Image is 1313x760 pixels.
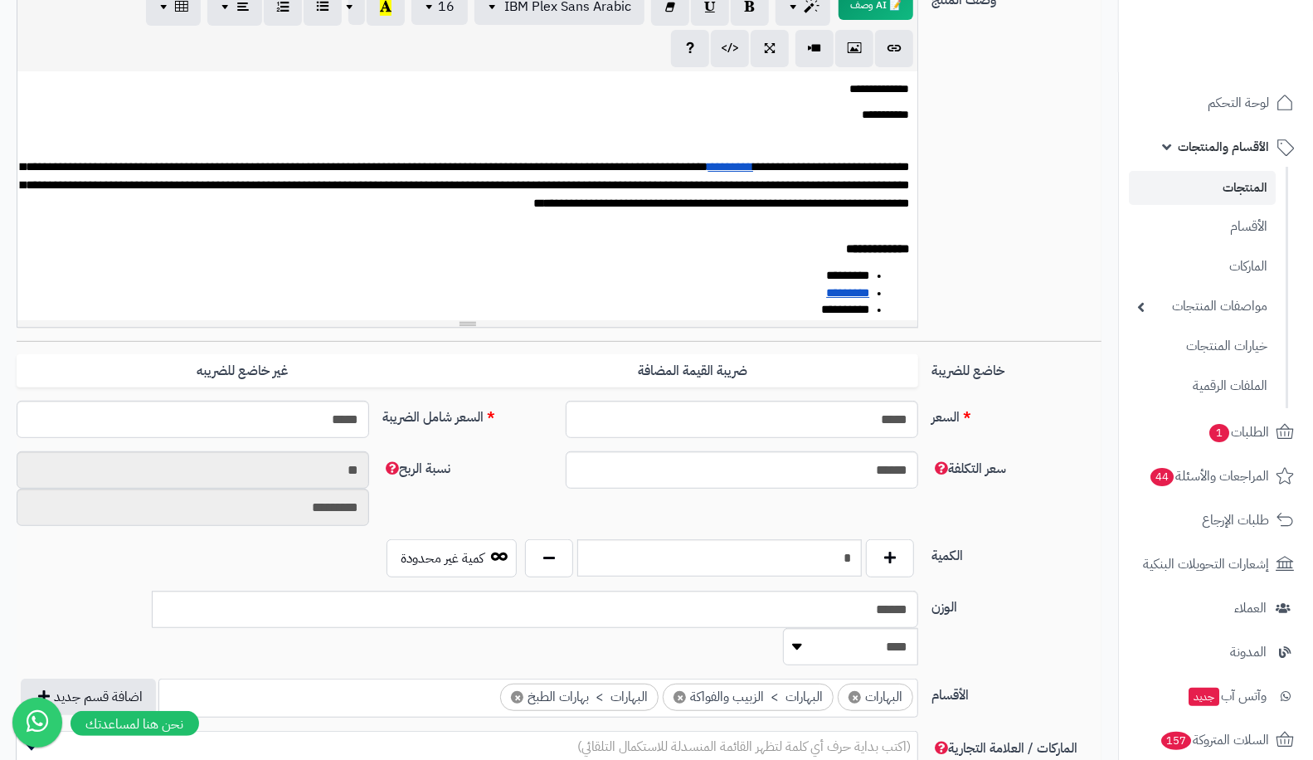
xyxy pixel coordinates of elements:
span: الأقسام والمنتجات [1178,135,1269,158]
a: الماركات [1129,249,1276,285]
span: × [674,691,686,704]
a: المراجعات والأسئلة44 [1129,456,1303,496]
span: وآتس آب [1187,684,1267,708]
button: اضافة قسم جديد [21,679,156,715]
a: لوحة التحكم [1129,83,1303,123]
span: طلبات الإرجاع [1202,509,1269,532]
a: طلبات الإرجاع [1129,500,1303,540]
span: إشعارات التحويلات البنكية [1143,553,1269,576]
span: جديد [1189,688,1219,706]
a: المنتجات [1129,171,1276,205]
span: (اكتب بداية حرف أي كلمة لتظهر القائمة المنسدلة للاستكمال التلقائي) [577,737,911,757]
label: الكمية [925,539,1108,566]
a: السلات المتروكة157 [1129,720,1303,760]
li: البهارات > الزبيب والفواكة [663,684,834,711]
label: الأقسام [925,679,1108,705]
label: الوزن [925,591,1108,617]
span: × [849,691,861,704]
a: خيارات المنتجات [1129,329,1276,364]
a: المدونة [1129,632,1303,672]
a: وآتس آبجديد [1129,676,1303,716]
span: × [511,691,523,704]
span: الطلبات [1208,421,1269,444]
span: نسبة الربح [382,459,450,479]
label: ضريبة القيمة المضافة [468,354,919,388]
span: السلات المتروكة [1160,728,1269,752]
span: 157 [1161,732,1191,750]
span: سعر التكلفة [931,459,1006,479]
label: غير خاضع للضريبه [17,354,468,388]
li: البهارات [838,684,913,711]
label: خاضع للضريبة [925,354,1108,381]
a: الطلبات1 [1129,412,1303,452]
a: الملفات الرقمية [1129,368,1276,404]
a: الأقسام [1129,209,1276,245]
span: المراجعات والأسئلة [1149,465,1269,488]
a: إشعارات التحويلات البنكية [1129,544,1303,584]
span: العملاء [1234,597,1267,620]
a: مواصفات المنتجات [1129,289,1276,324]
span: لوحة التحكم [1208,91,1269,114]
span: الماركات / العلامة التجارية [931,738,1077,758]
a: العملاء [1129,588,1303,628]
span: 1 [1209,424,1229,442]
span: 44 [1150,468,1174,486]
label: السعر شامل الضريبة [376,401,559,427]
li: البهارات > بهارات الطبخ [500,684,659,711]
label: السعر [925,401,1108,427]
span: المدونة [1230,641,1267,664]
